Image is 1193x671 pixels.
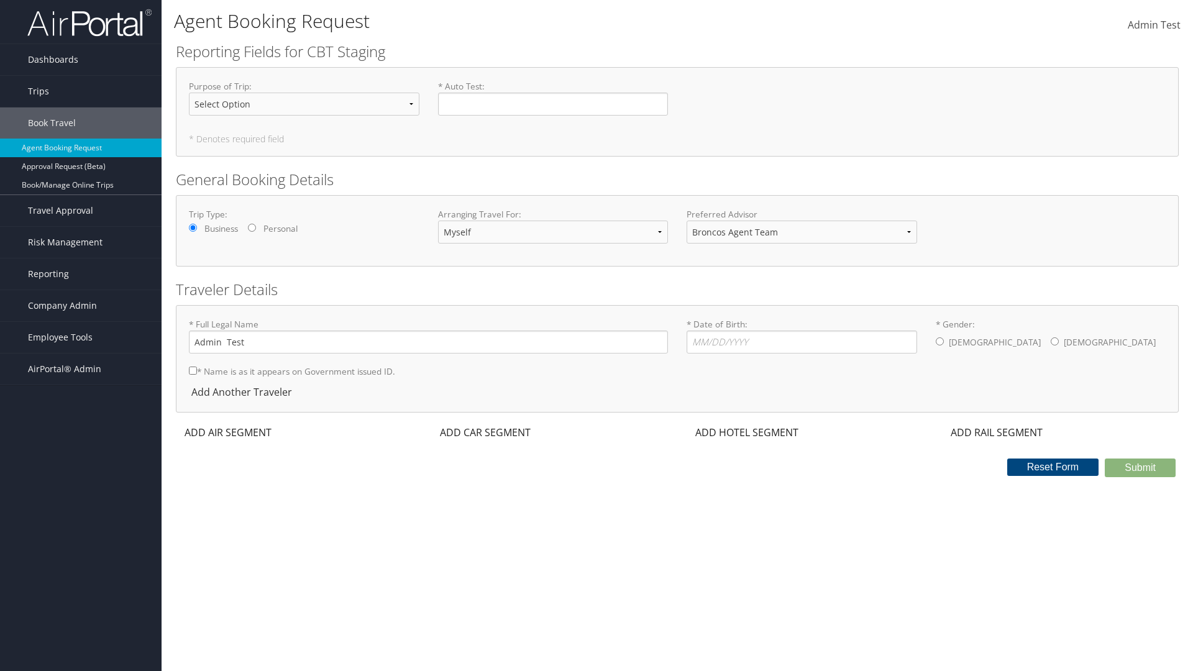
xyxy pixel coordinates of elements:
[28,322,93,353] span: Employee Tools
[438,93,669,116] input: * Auto Test:
[189,208,419,221] label: Trip Type:
[28,107,76,139] span: Book Travel
[263,222,298,235] label: Personal
[174,8,845,34] h1: Agent Booking Request
[28,290,97,321] span: Company Admin
[431,425,537,440] div: ADD CAR SEGMENT
[687,208,917,221] label: Preferred Advisor
[204,222,238,235] label: Business
[1105,459,1176,477] button: Submit
[176,425,278,440] div: ADD AIR SEGMENT
[1051,337,1059,345] input: * Gender:[DEMOGRAPHIC_DATA][DEMOGRAPHIC_DATA]
[28,227,103,258] span: Risk Management
[1064,331,1156,354] label: [DEMOGRAPHIC_DATA]
[687,425,805,440] div: ADD HOTEL SEGMENT
[189,385,298,399] div: Add Another Traveler
[1128,6,1181,45] a: Admin Test
[189,80,419,126] label: Purpose of Trip :
[28,44,78,75] span: Dashboards
[189,135,1166,144] h5: * Denotes required field
[936,318,1166,355] label: * Gender:
[438,208,669,221] label: Arranging Travel For:
[189,318,668,354] label: * Full Legal Name
[189,360,395,383] label: * Name is as it appears on Government issued ID.
[176,169,1179,190] h2: General Booking Details
[687,318,917,354] label: * Date of Birth:
[28,354,101,385] span: AirPortal® Admin
[189,93,419,116] select: Purpose of Trip:
[438,80,669,116] label: * Auto Test :
[687,331,917,354] input: * Date of Birth:
[189,331,668,354] input: * Full Legal Name
[942,425,1049,440] div: ADD RAIL SEGMENT
[176,41,1179,62] h2: Reporting Fields for CBT Staging
[189,367,197,375] input: * Name is as it appears on Government issued ID.
[28,258,69,290] span: Reporting
[27,8,152,37] img: airportal-logo.png
[28,76,49,107] span: Trips
[1007,459,1099,476] button: Reset Form
[936,337,944,345] input: * Gender:[DEMOGRAPHIC_DATA][DEMOGRAPHIC_DATA]
[1128,18,1181,32] span: Admin Test
[949,331,1041,354] label: [DEMOGRAPHIC_DATA]
[28,195,93,226] span: Travel Approval
[176,279,1179,300] h2: Traveler Details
